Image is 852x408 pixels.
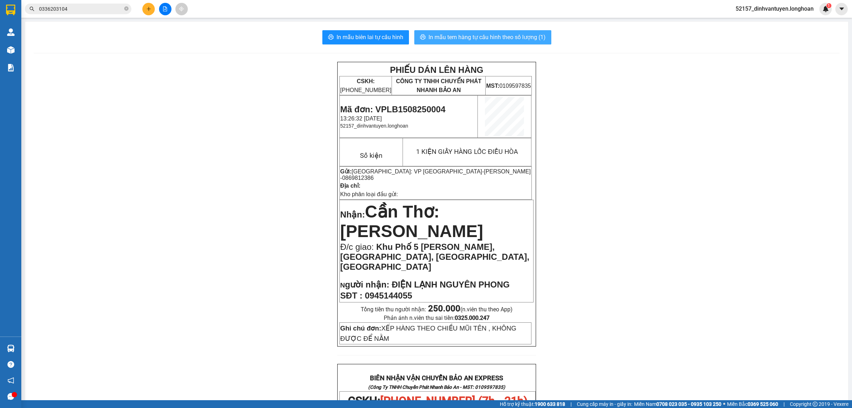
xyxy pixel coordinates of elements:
span: 52157_dinhvantuyen.longhoan [730,4,819,13]
span: Miền Nam [634,400,721,408]
sup: 1 [826,3,831,8]
span: Miền Bắc [727,400,778,408]
strong: SĐT : [340,291,362,300]
span: Nhận: [340,210,365,219]
span: file-add [163,6,168,11]
span: printer [420,34,426,41]
span: In mẫu biên lai tự cấu hình [337,33,403,42]
span: | [783,400,785,408]
span: [GEOGRAPHIC_DATA]: VP [GEOGRAPHIC_DATA] [352,168,482,175]
span: 0945144055 [365,291,412,300]
img: icon-new-feature [823,6,829,12]
input: Tìm tên, số ĐT hoặc mã đơn [39,5,123,13]
span: question-circle [7,361,14,368]
strong: 0369 525 060 [748,401,778,407]
span: (n.viên thu theo App) [428,306,513,313]
img: warehouse-icon [7,46,15,54]
strong: Ghi chú đơn: [340,324,381,332]
button: file-add [159,3,171,15]
strong: 0708 023 035 - 0935 103 250 [656,401,721,407]
span: [PERSON_NAME] - [340,168,531,181]
strong: Gửi: [340,168,351,175]
img: warehouse-icon [7,345,15,352]
span: ĐIỆN LẠNH NGUYÊN PHONG [392,280,509,289]
span: Hỗ trợ kỹ thuật: [500,400,565,408]
img: warehouse-icon [7,28,15,36]
button: printerIn mẫu tem hàng tự cấu hình theo số lượng (1) [414,30,551,44]
span: ⚪️ [723,403,725,406]
span: plus [146,6,151,11]
button: printerIn mẫu biên lai tự cấu hình [322,30,409,44]
span: Số kiện [360,152,382,160]
span: close-circle [124,6,129,11]
span: In mẫu tem hàng tự cấu hình theo số lượng (1) [428,33,546,42]
span: Mã đơn: VPLB1508250004 [340,104,445,114]
span: 0109597835 [486,83,531,89]
span: CÔNG TY TNHH CHUYỂN PHÁT NHANH BẢO AN [396,78,481,93]
span: Tổng tiền thu người nhận: [361,306,513,313]
span: printer [328,34,334,41]
span: CSKH: [348,394,528,408]
span: Kho phân loại đầu gửi: [340,191,398,197]
span: [PHONE_NUMBER] (7h - 21h) [380,394,528,408]
span: 13:26:32 [DATE] [340,116,382,122]
span: 1 KIỆN GIẤY HÀNG LỐC ĐIỀU HÒA [416,148,518,156]
span: 0869812386 [342,175,374,181]
span: Khu Phố 5 [PERSON_NAME], [GEOGRAPHIC_DATA], [GEOGRAPHIC_DATA], [GEOGRAPHIC_DATA] [340,242,529,272]
strong: CSKH: [357,78,375,84]
span: XẾP HÀNG THEO CHIỀU MŨI TÊN , KHÔNG ĐƯỢC ĐỂ NẰM [340,324,516,342]
span: close-circle [124,6,129,12]
strong: N [340,281,389,289]
button: aim [175,3,188,15]
img: solution-icon [7,64,15,71]
strong: MST: [486,83,499,89]
strong: BIÊN NHẬN VẬN CHUYỂN BẢO AN EXPRESS [370,374,503,382]
strong: (Công Ty TNHH Chuyển Phát Nhanh Bảo An - MST: 0109597835) [368,385,505,390]
strong: PHIẾU DÁN LÊN HÀNG [390,65,483,75]
strong: Địa chỉ: [340,183,360,189]
span: gười nhận: [345,280,389,289]
strong: 1900 633 818 [535,401,565,407]
img: logo-vxr [6,5,15,15]
strong: 250.000 [428,304,460,313]
button: plus [142,3,155,15]
span: copyright [813,402,818,407]
span: message [7,393,14,400]
button: caret-down [835,3,848,15]
span: search [29,6,34,11]
span: | [570,400,572,408]
span: Phản ánh n.viên thu sai tiền: [384,315,490,321]
span: 52157_dinhvantuyen.longhoan [340,123,408,129]
span: aim [179,6,184,11]
span: Đ/c giao: [340,242,376,252]
span: 1 [828,3,830,8]
span: [PHONE_NUMBER] [340,78,391,93]
span: Cần Thơ: [PERSON_NAME] [340,202,483,241]
span: - [340,168,531,181]
span: Cung cấp máy in - giấy in: [577,400,632,408]
strong: 0325.000.247 [455,315,490,321]
span: caret-down [839,6,845,12]
span: notification [7,377,14,384]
